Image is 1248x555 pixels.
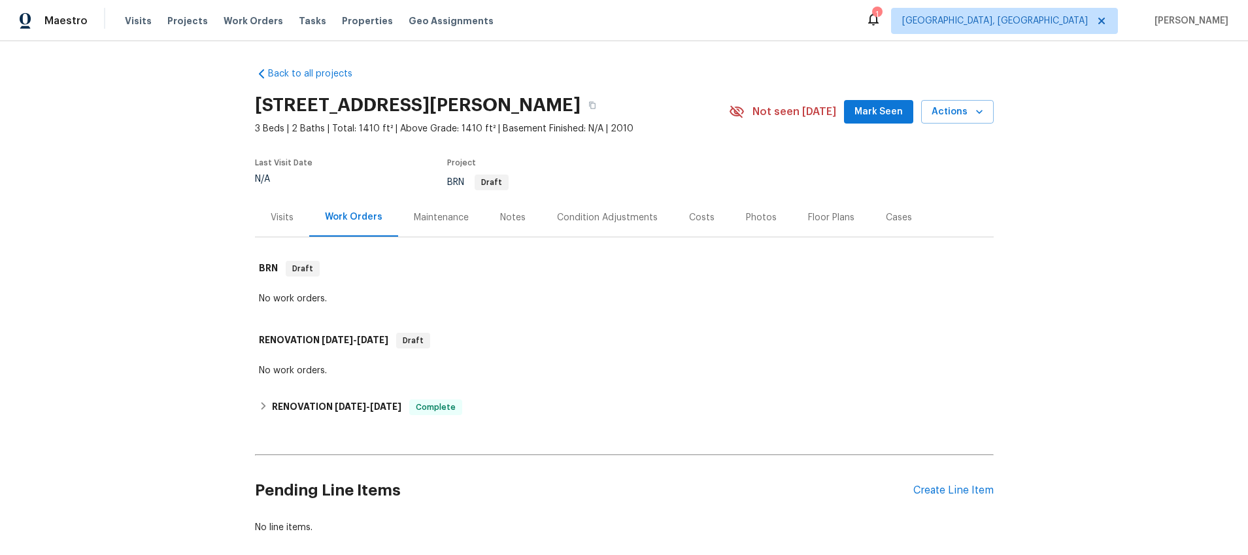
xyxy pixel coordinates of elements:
[272,399,401,415] h6: RENOVATION
[844,100,913,124] button: Mark Seen
[581,93,604,117] button: Copy Address
[752,105,836,118] span: Not seen [DATE]
[409,14,494,27] span: Geo Assignments
[689,211,715,224] div: Costs
[325,210,382,224] div: Work Orders
[808,211,854,224] div: Floor Plans
[255,392,994,423] div: RENOVATION [DATE]-[DATE]Complete
[902,14,1088,27] span: [GEOGRAPHIC_DATA], [GEOGRAPHIC_DATA]
[746,211,777,224] div: Photos
[854,104,903,120] span: Mark Seen
[125,14,152,27] span: Visits
[287,262,318,275] span: Draft
[44,14,88,27] span: Maestro
[1149,14,1228,27] span: [PERSON_NAME]
[259,364,990,377] div: No work orders.
[414,211,469,224] div: Maintenance
[322,335,353,345] span: [DATE]
[255,320,994,362] div: RENOVATION [DATE]-[DATE]Draft
[255,67,380,80] a: Back to all projects
[255,122,729,135] span: 3 Beds | 2 Baths | Total: 1410 ft² | Above Grade: 1410 ft² | Basement Finished: N/A | 2010
[500,211,526,224] div: Notes
[259,333,388,348] h6: RENOVATION
[370,402,401,411] span: [DATE]
[224,14,283,27] span: Work Orders
[357,335,388,345] span: [DATE]
[397,334,429,347] span: Draft
[913,484,994,497] div: Create Line Item
[921,100,994,124] button: Actions
[476,178,507,186] span: Draft
[255,175,312,184] div: N/A
[322,335,388,345] span: -
[342,14,393,27] span: Properties
[411,401,461,414] span: Complete
[886,211,912,224] div: Cases
[255,159,312,167] span: Last Visit Date
[259,261,278,277] h6: BRN
[299,16,326,25] span: Tasks
[557,211,658,224] div: Condition Adjustments
[167,14,208,27] span: Projects
[335,402,366,411] span: [DATE]
[255,521,994,534] div: No line items.
[255,460,913,521] h2: Pending Line Items
[447,159,476,167] span: Project
[259,292,990,305] div: No work orders.
[932,104,983,120] span: Actions
[872,8,881,21] div: 1
[255,99,581,112] h2: [STREET_ADDRESS][PERSON_NAME]
[271,211,294,224] div: Visits
[447,178,509,187] span: BRN
[335,402,401,411] span: -
[255,248,994,290] div: BRN Draft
